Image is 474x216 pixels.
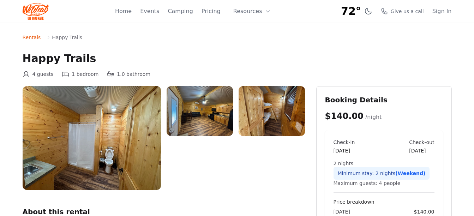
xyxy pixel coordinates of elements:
span: 4 guests [32,71,54,78]
a: Camping [168,7,193,16]
a: Pricing [202,7,221,16]
img: Wildcat Logo [23,3,49,20]
div: Check-out [409,139,434,146]
img: IMG_1546.jpg [23,86,161,190]
a: Rentals [23,34,41,41]
span: 1 bedroom [72,71,98,78]
a: Events [140,7,159,16]
div: Minimum stay: 2 nights [334,167,430,180]
img: IMG_1544.jpg [239,86,305,136]
div: Check-in [334,139,355,146]
a: Home [115,7,132,16]
span: 72° [341,5,361,18]
span: [DATE] [334,208,350,215]
button: Resources [229,4,275,18]
span: (Weekend) [395,170,425,176]
h2: Booking Details [325,95,443,105]
a: Sign In [432,7,452,16]
img: IMG_1545.jpg [167,86,233,136]
span: $140.00 [414,208,434,215]
span: 1.0 bathroom [117,71,150,78]
a: Give us a call [381,8,424,15]
span: Happy Trails [52,34,82,41]
div: Maximum guests: 4 people [334,180,434,187]
div: [DATE] [334,147,355,154]
span: Give us a call [391,8,424,15]
span: /night [365,114,382,120]
nav: Breadcrumb [23,34,452,41]
span: $140.00 [325,111,364,121]
div: [DATE] [409,147,434,154]
h4: Price breakdown [334,198,434,205]
h1: Happy Trails [23,52,452,65]
div: 2 nights [334,160,434,167]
